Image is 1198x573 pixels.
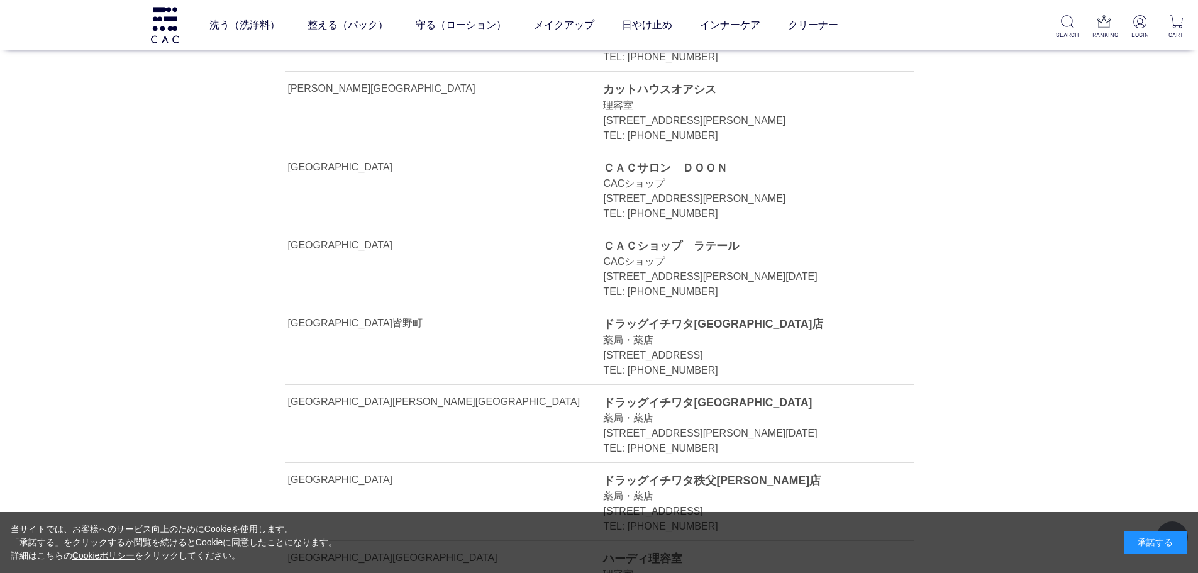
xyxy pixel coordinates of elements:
div: TEL: [PHONE_NUMBER] [603,284,885,299]
a: RANKING [1092,15,1116,40]
div: カットハウスオアシス [603,81,885,97]
a: 守る（ローション） [416,8,506,43]
p: LOGIN [1128,30,1151,40]
div: [STREET_ADDRESS][PERSON_NAME] [603,191,885,206]
div: ＣＡＣショップ ラテール [603,238,885,254]
a: 日やけ止め [622,8,672,43]
div: [STREET_ADDRESS][PERSON_NAME] [603,113,885,128]
div: CACショップ [603,254,885,269]
div: ＣＡＣサロン ＤＯＯＮ [603,160,885,176]
a: SEARCH [1056,15,1079,40]
div: TEL: [PHONE_NUMBER] [603,128,885,143]
div: 理容室 [603,98,885,113]
div: [STREET_ADDRESS][PERSON_NAME][DATE] [603,426,885,441]
div: ドラッグイチワタ秩父[PERSON_NAME]店 [603,472,885,489]
a: クリーナー [788,8,838,43]
div: TEL: [PHONE_NUMBER] [603,206,885,221]
div: 薬局・薬店 [603,411,885,426]
div: [GEOGRAPHIC_DATA] [288,472,445,487]
div: ドラッグイチワタ[GEOGRAPHIC_DATA] [603,394,885,411]
div: CACショップ [603,176,885,191]
div: 当サイトでは、お客様へのサービス向上のためにCookieを使用します。 「承諾する」をクリックするか閲覧を続けるとCookieに同意したことになります。 詳細はこちらの をクリックしてください。 [11,523,338,562]
div: [GEOGRAPHIC_DATA] [288,238,445,253]
a: 整える（パック） [308,8,388,43]
img: logo [149,7,180,43]
div: [GEOGRAPHIC_DATA]皆野町 [288,316,445,331]
div: [GEOGRAPHIC_DATA][PERSON_NAME][GEOGRAPHIC_DATA] [288,394,580,409]
p: RANKING [1092,30,1116,40]
a: 洗う（洗浄料） [209,8,280,43]
div: [STREET_ADDRESS][PERSON_NAME][DATE] [603,269,885,284]
a: Cookieポリシー [72,550,135,560]
p: CART [1165,30,1188,40]
div: ドラッグイチワタ[GEOGRAPHIC_DATA]店 [603,316,885,332]
p: SEARCH [1056,30,1079,40]
a: メイクアップ [534,8,594,43]
div: 薬局・薬店 [603,333,885,348]
a: CART [1165,15,1188,40]
div: 薬局・薬店 [603,489,885,504]
div: TEL: [PHONE_NUMBER] [603,363,885,378]
div: [STREET_ADDRESS] [603,504,885,519]
div: [STREET_ADDRESS] [603,348,885,363]
a: LOGIN [1128,15,1151,40]
div: TEL: [PHONE_NUMBER] [603,441,885,456]
a: インナーケア [700,8,760,43]
div: [GEOGRAPHIC_DATA] [288,160,445,175]
div: [PERSON_NAME][GEOGRAPHIC_DATA] [288,81,475,96]
div: 承諾する [1124,531,1187,554]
